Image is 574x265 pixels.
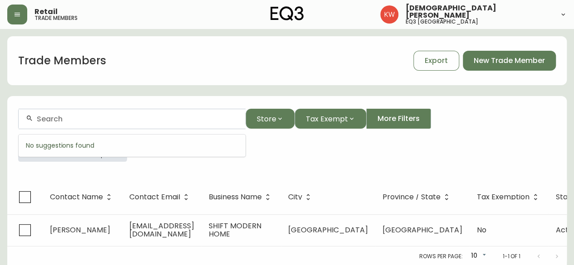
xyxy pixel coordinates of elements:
[294,109,366,129] button: Tax Exempt
[18,53,106,68] h1: Trade Members
[502,252,520,260] p: 1-1 of 1
[129,221,194,239] span: [EMAIL_ADDRESS][DOMAIN_NAME]
[463,51,556,71] button: New Trade Member
[419,252,462,260] p: Rows per page:
[378,114,420,124] span: More Filters
[406,19,478,24] h5: eq3 [GEOGRAPHIC_DATA]
[288,194,302,200] span: City
[19,135,245,157] div: No suggestions found
[383,225,462,235] span: [GEOGRAPHIC_DATA]
[477,193,541,201] span: Tax Exemption
[245,109,294,129] button: Store
[380,5,398,24] img: f33162b67396b0982c40ce2a87247151
[477,194,530,200] span: Tax Exemption
[383,193,452,201] span: Province / State
[425,56,448,66] span: Export
[209,194,262,200] span: Business Name
[50,225,110,235] span: [PERSON_NAME]
[257,113,276,125] span: Store
[50,194,103,200] span: Contact Name
[50,193,115,201] span: Contact Name
[474,56,545,66] span: New Trade Member
[306,113,348,125] span: Tax Exempt
[209,221,261,239] span: SHIFT MODERN HOME
[37,115,238,123] input: Search
[129,194,180,200] span: Contact Email
[270,6,304,21] img: logo
[383,194,441,200] span: Province / State
[209,193,274,201] span: Business Name
[477,225,486,235] span: No
[34,15,78,21] h5: trade members
[34,8,58,15] span: Retail
[406,5,552,19] span: [DEMOGRAPHIC_DATA][PERSON_NAME]
[466,249,488,264] div: 10
[413,51,459,71] button: Export
[129,193,192,201] span: Contact Email
[366,109,431,129] button: More Filters
[288,225,368,235] span: [GEOGRAPHIC_DATA]
[288,193,314,201] span: City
